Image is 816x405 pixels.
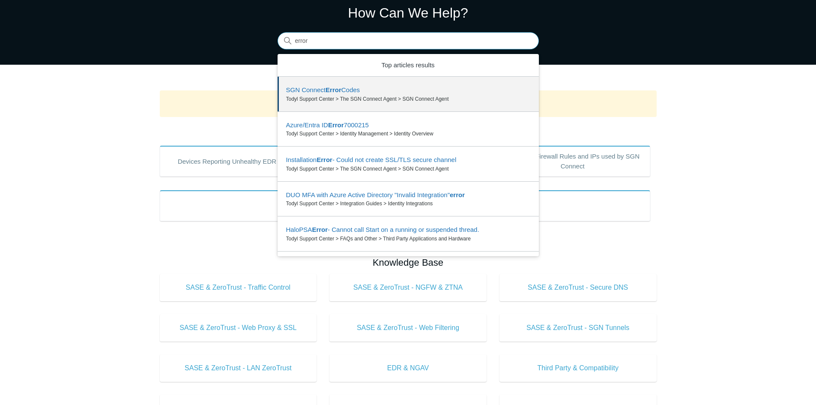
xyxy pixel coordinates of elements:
[173,323,304,333] span: SASE & ZeroTrust - Web Proxy & SSL
[342,363,474,373] span: EDR & NGAV
[329,314,487,342] a: SASE & ZeroTrust - Web Filtering
[173,363,304,373] span: SASE & ZeroTrust - LAN ZeroTrust
[286,95,530,103] zd-autocomplete-breadcrumbs-multibrand: Todyl Support Center > The SGN Connect Agent > SGN Connect Agent
[312,226,328,233] em: Error
[286,226,479,235] zd-autocomplete-title-multibrand: Suggested result 5 HaloPSA Error - Cannot call Start on a running or suspended thread.
[160,354,317,382] a: SASE & ZeroTrust - LAN ZeroTrust
[326,86,341,93] em: Error
[329,274,487,301] a: SASE & ZeroTrust - NGFW & ZTNA
[286,156,457,165] zd-autocomplete-title-multibrand: Suggested result 3 Installation Error - Could not create SSL/TLS secure channel
[160,124,657,138] h2: Popular Articles
[286,121,369,130] zd-autocomplete-title-multibrand: Suggested result 2 Azure/Entra ID Error 7000215
[286,130,530,138] zd-autocomplete-breadcrumbs-multibrand: Todyl Support Center > Identity Management > Identity Overview
[512,323,644,333] span: SASE & ZeroTrust - SGN Tunnels
[286,235,530,243] zd-autocomplete-breadcrumbs-multibrand: Todyl Support Center > FAQs and Other > Third Party Applications and Hardware
[499,274,657,301] a: SASE & ZeroTrust - Secure DNS
[329,354,487,382] a: EDR & NGAV
[317,156,332,163] em: Error
[160,255,657,270] h2: Knowledge Base
[160,314,317,342] a: SASE & ZeroTrust - Web Proxy & SSL
[286,86,360,95] zd-autocomplete-title-multibrand: Suggested result 1 SGN Connect Error Codes
[286,200,530,207] zd-autocomplete-breadcrumbs-multibrand: Todyl Support Center > Integration Guides > Identity Integrations
[512,282,644,293] span: SASE & ZeroTrust - Secure DNS
[450,191,465,198] em: error
[342,282,474,293] span: SASE & ZeroTrust - NGFW & ZTNA
[342,323,474,333] span: SASE & ZeroTrust - Web Filtering
[512,363,644,373] span: Third Party & Compatibility
[286,191,465,200] zd-autocomplete-title-multibrand: Suggested result 4 DUO MFA with Azure Active Directory "Invalid Integration" error
[173,282,304,293] span: SASE & ZeroTrust - Traffic Control
[499,354,657,382] a: Third Party & Compatibility
[160,190,650,221] a: Product Updates
[278,54,539,77] zd-autocomplete-header: Top articles results
[160,146,315,177] a: Devices Reporting Unhealthy EDR States
[495,146,650,177] a: Outbound Firewall Rules and IPs used by SGN Connect
[278,33,539,50] input: Search
[328,121,344,129] em: Error
[278,3,539,23] h1: How Can We Help?
[160,274,317,301] a: SASE & ZeroTrust - Traffic Control
[499,314,657,342] a: SASE & ZeroTrust - SGN Tunnels
[286,165,530,173] zd-autocomplete-breadcrumbs-multibrand: Todyl Support Center > The SGN Connect Agent > SGN Connect Agent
